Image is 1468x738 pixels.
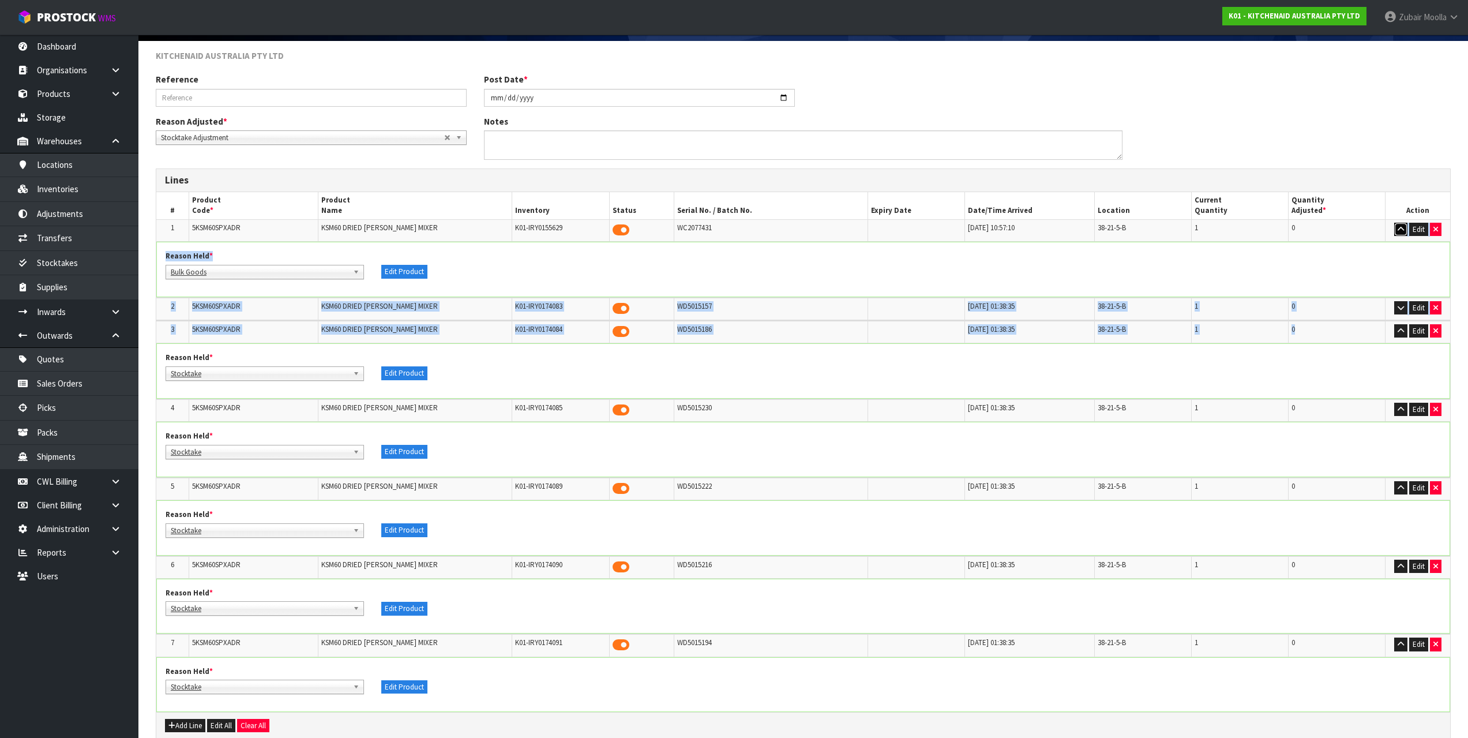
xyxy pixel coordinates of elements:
[1291,301,1295,311] span: 0
[166,353,213,363] label: Reason Held
[677,560,712,570] span: WD5015216
[968,223,1015,233] span: [DATE] 10:57:10
[237,719,269,733] button: Clear All
[171,301,174,311] span: 2
[192,481,241,491] span: 5KSM60SPXADR
[1098,301,1126,311] span: 38-21-5-B
[1195,324,1198,334] span: 1
[166,588,213,598] label: Reason Held
[512,192,609,219] th: Inventory
[1195,301,1198,311] span: 1
[171,403,174,413] span: 4
[1399,12,1422,23] span: Zubair
[156,115,227,128] label: Reason Adjusted
[207,719,235,733] button: Edit All
[1291,223,1295,233] span: 0
[321,301,438,311] span: KSM60 DRIED [PERSON_NAME] MIXER
[1098,403,1126,413] span: 38-21-5-B
[166,666,213,677] label: Reason Held
[166,510,213,520] label: Reason Held
[192,324,241,334] span: 5KSM60SPXADR
[166,251,213,261] label: Reason Held
[189,192,318,219] th: Product Code
[1409,403,1428,417] button: Edit
[677,301,712,311] span: WD5015157
[1195,481,1198,491] span: 1
[321,223,438,233] span: KSM60 DRIED [PERSON_NAME] MIXER
[381,602,427,616] button: Edit Product
[1098,638,1126,647] span: 38-21-5-B
[484,73,528,85] label: Post Date
[1195,223,1198,233] span: 1
[1409,301,1428,315] button: Edit
[381,445,427,459] button: Edit Product
[321,403,438,413] span: KSM60 DRIED [PERSON_NAME] MIXER
[968,403,1015,413] span: [DATE] 01:38:35
[1409,324,1428,338] button: Edit
[171,524,348,538] span: Stocktake
[484,115,508,128] label: Notes
[1098,223,1126,233] span: 38-21-5-B
[37,10,96,25] span: ProStock
[161,131,444,145] span: Stocktake Adjustment
[192,638,241,647] span: 5KSM60SPXADR
[321,481,438,491] span: KSM60 DRIED [PERSON_NAME] MIXER
[1098,324,1126,334] span: 38-21-5-B
[381,366,427,380] button: Edit Product
[171,445,348,459] span: Stocktake
[968,324,1015,334] span: [DATE] 01:38:35
[1098,481,1126,491] span: 38-21-5-B
[1094,192,1191,219] th: Location
[1409,223,1428,237] button: Edit
[381,265,427,279] button: Edit Product
[1291,324,1295,334] span: 0
[1195,560,1198,570] span: 1
[515,481,562,491] span: K01-IRY0174089
[1291,481,1295,491] span: 0
[156,50,284,61] span: KITCHENAID AUSTRALIA PTY LTD
[381,523,427,537] button: Edit Product
[192,301,241,311] span: 5KSM60SPXADR
[1409,481,1428,495] button: Edit
[192,560,241,570] span: 5KSM60SPXADR
[171,680,348,694] span: Stocktake
[171,324,174,334] span: 3
[515,638,562,647] span: K01-IRY0174091
[1291,403,1295,413] span: 0
[515,301,562,311] span: K01-IRY0174083
[17,10,32,24] img: cube-alt.png
[968,638,1015,647] span: [DATE] 01:38:35
[381,680,427,694] button: Edit Product
[1098,560,1126,570] span: 38-21-5-B
[515,324,562,334] span: K01-IRY0174084
[171,638,174,647] span: 7
[1191,192,1288,219] th: Current Quantity
[609,192,674,219] th: Status
[677,403,712,413] span: WD5015230
[171,481,174,491] span: 5
[171,560,174,570] span: 6
[318,192,512,219] th: Product Name
[166,431,213,441] label: Reason Held
[1195,403,1198,413] span: 1
[1424,12,1447,23] span: Moolla
[677,324,712,334] span: WD5015186
[677,638,712,647] span: WD5015194
[1229,11,1360,21] strong: K01 - KITCHENAID AUSTRALIA PTY LTD
[171,602,348,616] span: Stocktake
[1222,7,1366,25] a: K01 - KITCHENAID AUSTRALIA PTY LTD
[677,481,712,491] span: WD5015222
[677,223,712,233] span: WC2077431
[515,403,562,413] span: K01-IRY0174085
[171,367,348,381] span: Stocktake
[156,89,467,107] input: Reference
[1291,560,1295,570] span: 0
[1386,192,1450,219] th: Action
[1409,638,1428,651] button: Edit
[156,192,189,219] th: #
[515,223,562,233] span: K01-IRY0155629
[1291,638,1295,647] span: 0
[1409,560,1428,574] button: Edit
[321,324,438,334] span: KSM60 DRIED [PERSON_NAME] MIXER
[515,560,562,570] span: K01-IRY0174090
